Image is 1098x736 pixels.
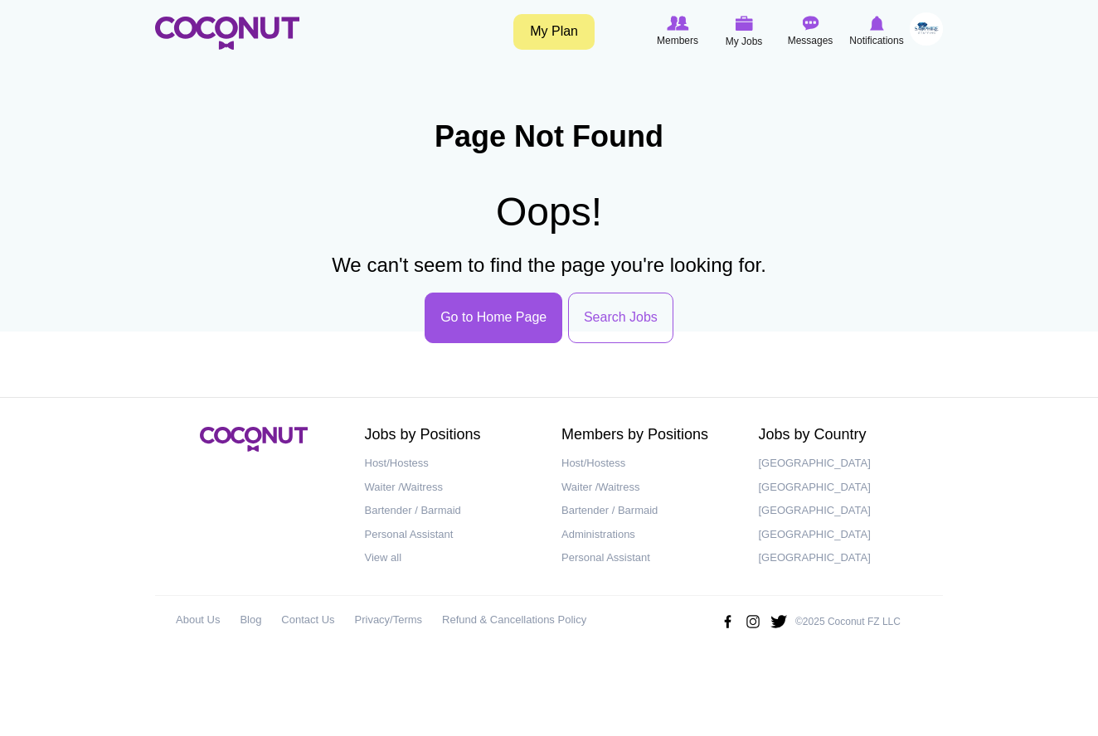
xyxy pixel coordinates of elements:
a: My Jobs My Jobs [711,12,777,51]
a: Waiter /Waitress [561,476,734,500]
a: [GEOGRAPHIC_DATA] [759,476,931,500]
h2: Jobs by Positions [365,427,537,443]
img: Coconut [200,427,308,452]
a: Host/Hostess [365,452,537,476]
a: Privacy/Terms [355,608,423,632]
a: [GEOGRAPHIC_DATA] [759,523,931,547]
h2: Jobs by Country [759,427,931,443]
h3: We can't seem to find the page you're looking for. [155,254,943,276]
a: Messages Messages [777,12,843,51]
h2: Oops! [155,186,943,238]
a: Search Jobs [568,293,673,343]
a: About Us [176,608,220,632]
a: My Plan [513,14,595,50]
span: Notifications [849,32,903,49]
a: Host/Hostess [561,452,734,476]
a: Personal Assistant [561,546,734,570]
img: Browse Members [667,16,688,31]
span: My Jobs [726,33,763,50]
img: Instagram [744,608,762,635]
span: Messages [788,32,833,49]
a: Blog [240,608,261,632]
a: Bartender / Barmaid [561,499,734,523]
img: Notifications [870,16,884,31]
a: Administrations [561,523,734,547]
a: Browse Members Members [644,12,711,51]
a: Go to Home Page [425,293,562,343]
a: Contact Us [281,608,334,632]
a: Personal Assistant [365,523,537,547]
a: Notifications Notifications [843,12,910,51]
p: ©2025 Coconut FZ LLC [795,615,901,629]
img: My Jobs [735,16,753,31]
img: Facebook [718,608,736,635]
h2: Members by Positions [561,427,734,443]
img: Messages [802,16,819,31]
a: Bartender / Barmaid [365,499,537,523]
a: [GEOGRAPHIC_DATA] [759,499,931,523]
h1: Page Not Found [155,120,943,153]
a: View all [365,546,537,570]
a: Refund & Cancellations Policy [442,608,586,632]
img: Twitter [770,608,788,635]
span: Members [657,32,698,49]
a: Waiter /Waitress [365,476,537,500]
a: [GEOGRAPHIC_DATA] [759,546,931,570]
a: [GEOGRAPHIC_DATA] [759,452,931,476]
img: Home [155,17,299,50]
